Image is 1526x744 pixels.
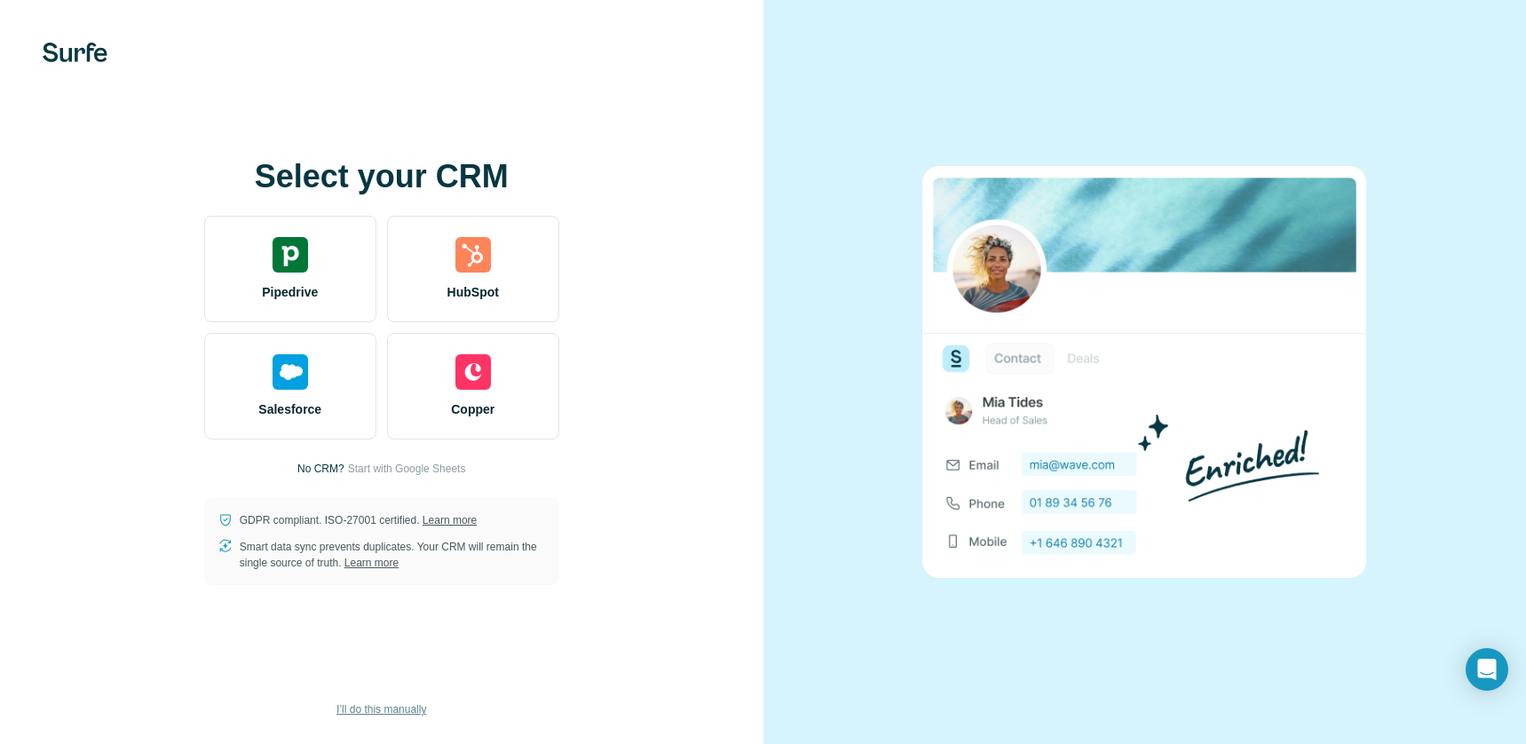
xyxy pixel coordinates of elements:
img: none image [922,166,1366,577]
p: GDPR compliant. ISO-27001 certified. [240,512,477,528]
p: No CRM? [297,461,344,477]
h1: Select your CRM [204,159,559,194]
button: I’ll do this manually [324,696,439,723]
a: Learn more [344,557,399,569]
img: hubspot's logo [455,237,491,273]
span: I’ll do this manually [336,701,426,717]
a: Learn more [423,514,477,526]
div: Open Intercom Messenger [1466,648,1508,691]
span: HubSpot [447,283,499,301]
span: Pipedrive [262,283,318,301]
span: Copper [451,400,494,418]
img: salesforce's logo [273,354,308,390]
img: copper's logo [455,354,491,390]
p: Smart data sync prevents duplicates. Your CRM will remain the single source of truth. [240,539,545,571]
img: pipedrive's logo [273,237,308,273]
img: Surfe's logo [43,43,107,62]
span: Salesforce [258,400,321,418]
button: Start with Google Sheets [348,461,466,477]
